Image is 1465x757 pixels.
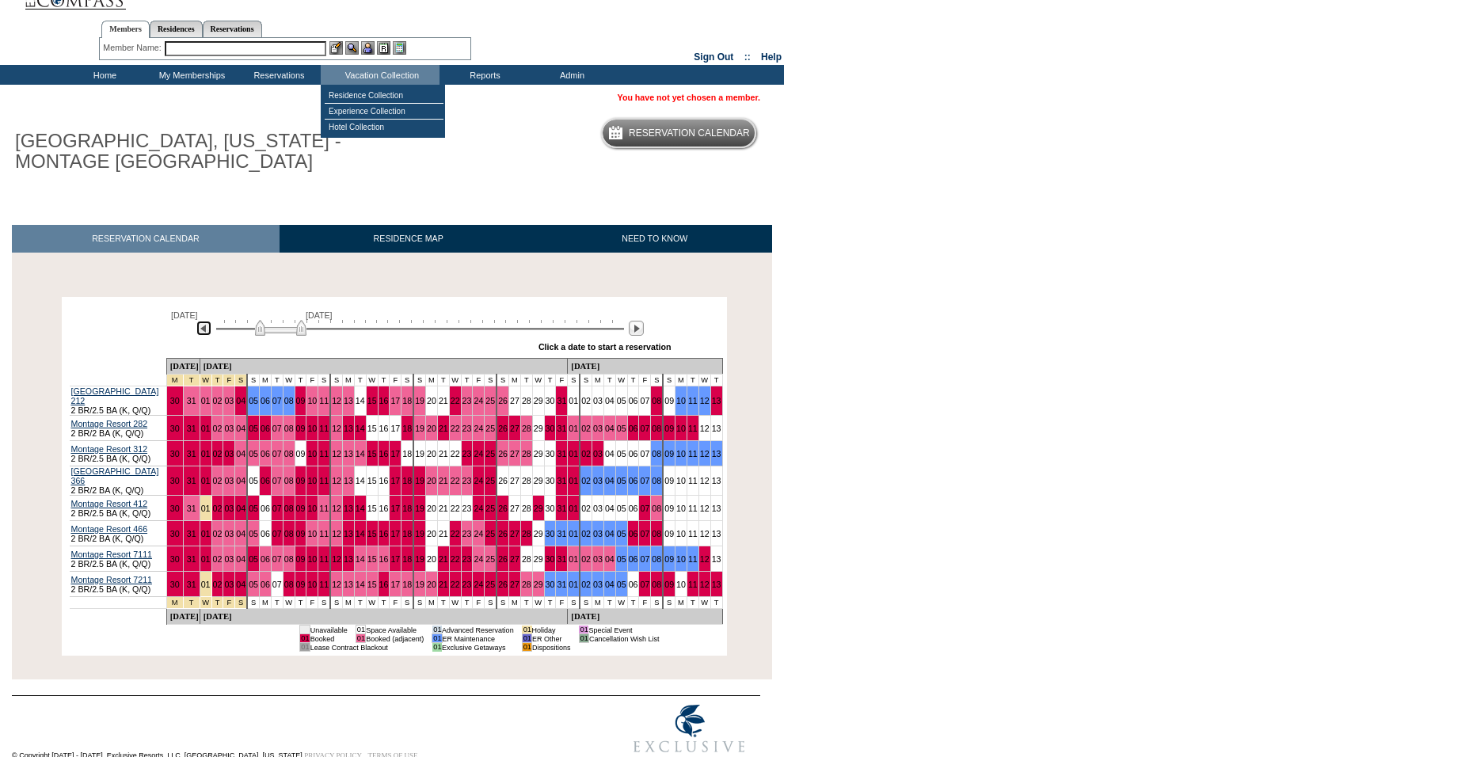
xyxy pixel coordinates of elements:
[344,580,353,589] a: 13
[427,580,436,589] a: 20
[280,225,538,253] a: RESIDENCE MAP
[617,476,626,485] a: 05
[485,504,495,513] a: 25
[344,424,353,433] a: 13
[236,554,245,564] a: 04
[712,449,721,458] a: 13
[170,476,180,485] a: 30
[249,396,258,405] a: 05
[203,21,262,37] a: Reservations
[379,529,389,538] a: 16
[284,476,294,485] a: 08
[498,504,508,513] a: 26
[451,476,460,485] a: 22
[581,529,591,538] a: 02
[390,396,400,405] a: 17
[187,424,196,433] a: 31
[390,529,400,538] a: 17
[581,554,591,564] a: 02
[617,529,626,538] a: 05
[170,449,180,458] a: 30
[71,386,159,405] a: [GEOGRAPHIC_DATA] 212
[676,424,686,433] a: 10
[474,396,483,405] a: 24
[700,449,710,458] a: 12
[367,580,377,589] a: 15
[510,449,519,458] a: 27
[569,554,578,564] a: 01
[605,554,615,564] a: 04
[332,529,341,538] a: 12
[146,65,234,85] td: My Memberships
[272,449,282,458] a: 07
[415,529,424,538] a: 19
[510,580,519,589] a: 27
[694,51,733,63] a: Sign Out
[379,396,389,405] a: 16
[201,396,211,405] a: 01
[332,424,341,433] a: 12
[390,504,400,513] a: 17
[224,424,234,433] a: 03
[557,476,566,485] a: 31
[415,554,424,564] a: 19
[605,529,615,538] a: 04
[629,321,644,336] img: Next
[462,449,472,458] a: 23
[356,529,365,538] a: 14
[319,529,329,538] a: 11
[236,449,245,458] a: 04
[307,580,317,589] a: 10
[617,554,626,564] a: 05
[581,449,591,458] a: 02
[439,476,448,485] a: 21
[224,529,234,538] a: 03
[700,396,710,405] a: 12
[712,396,721,405] a: 13
[249,449,258,458] a: 05
[213,580,223,589] a: 02
[617,424,626,433] a: 05
[71,550,152,559] a: Montage Resort 7111
[150,21,203,37] a: Residences
[367,554,377,564] a: 15
[319,396,329,405] a: 11
[415,424,424,433] a: 19
[485,449,495,458] a: 25
[557,396,566,405] a: 31
[284,554,294,564] a: 08
[761,51,782,63] a: Help
[261,449,270,458] a: 06
[439,424,448,433] a: 21
[485,396,495,405] a: 25
[485,554,495,564] a: 25
[170,580,180,589] a: 30
[700,554,710,564] a: 12
[284,396,294,405] a: 08
[213,554,223,564] a: 02
[462,580,472,589] a: 23
[498,449,508,458] a: 26
[557,529,566,538] a: 31
[71,524,148,534] a: Montage Resort 466
[344,504,353,513] a: 13
[71,444,148,454] a: Montage Resort 312
[534,504,543,513] a: 29
[170,504,180,513] a: 30
[307,396,317,405] a: 10
[546,529,555,538] a: 30
[356,449,365,458] a: 14
[510,529,519,538] a: 27
[284,424,294,433] a: 08
[224,580,234,589] a: 03
[344,529,353,538] a: 13
[236,476,245,485] a: 04
[249,554,258,564] a: 05
[187,476,196,485] a: 31
[170,529,180,538] a: 30
[485,529,495,538] a: 25
[522,424,531,433] a: 28
[187,554,196,564] a: 31
[427,476,436,485] a: 20
[234,65,321,85] td: Reservations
